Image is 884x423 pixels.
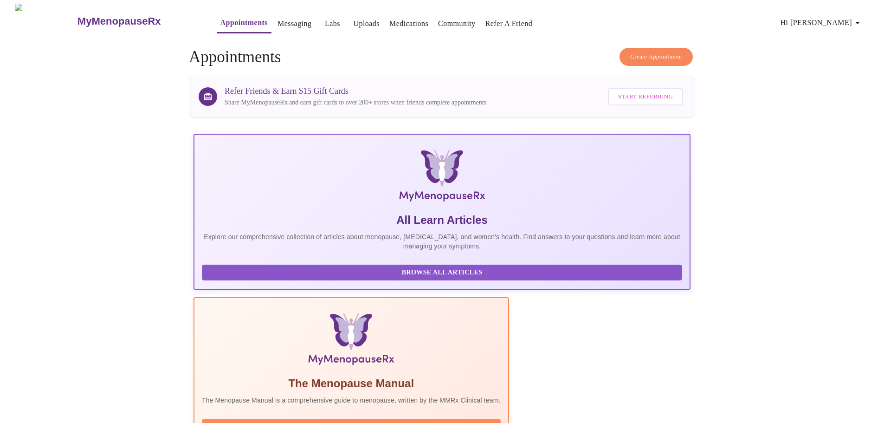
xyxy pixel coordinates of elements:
img: MyMenopauseRx Logo [15,4,76,39]
p: The Menopause Manual is a comprehensive guide to menopause, written by the MMRx Clinical team. [202,396,501,405]
p: Share MyMenopauseRx and earn gift cards to over 200+ stores when friends complete appointments [225,98,486,107]
h5: All Learn Articles [202,213,682,228]
a: Messaging [277,17,311,30]
button: Messaging [274,14,315,33]
a: Refer a Friend [485,17,533,30]
span: Create Appointment [630,52,682,62]
h3: Refer Friends & Earn $15 Gift Cards [225,86,486,96]
img: Menopause Manual [249,313,453,369]
button: Create Appointment [619,48,693,66]
h4: Appointments [189,48,695,66]
a: Appointments [220,16,268,29]
a: Medications [389,17,428,30]
a: Community [438,17,476,30]
span: Start Referring [618,91,673,102]
a: Start Referring [606,84,685,110]
button: Refer a Friend [482,14,536,33]
h3: MyMenopauseRx [77,15,161,27]
a: Uploads [353,17,380,30]
span: Hi [PERSON_NAME] [781,16,863,29]
button: Community [434,14,479,33]
button: Medications [386,14,432,33]
button: Start Referring [608,88,683,105]
a: Browse All Articles [202,268,684,276]
p: Explore our comprehensive collection of articles about menopause, [MEDICAL_DATA], and women's hea... [202,232,682,251]
button: Labs [317,14,347,33]
img: MyMenopauseRx Logo [277,150,607,205]
button: Hi [PERSON_NAME] [777,13,867,32]
a: Labs [325,17,340,30]
a: MyMenopauseRx [76,5,198,38]
button: Browse All Articles [202,265,682,281]
button: Appointments [217,13,271,33]
span: Browse All Articles [211,267,673,279]
button: Uploads [349,14,383,33]
h5: The Menopause Manual [202,376,501,391]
